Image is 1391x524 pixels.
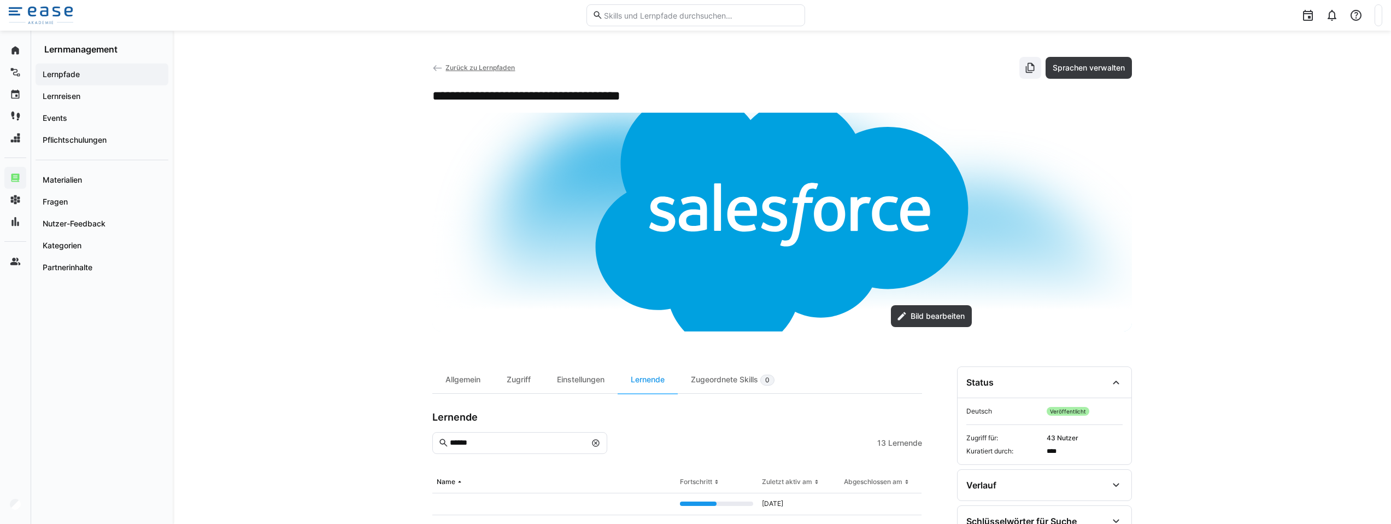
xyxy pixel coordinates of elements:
[678,366,788,393] div: Zugeordnete Skills
[432,63,515,72] a: Zurück zu Lernpfaden
[877,438,886,449] span: 13
[432,366,494,393] div: Allgemein
[445,63,515,72] span: Zurück zu Lernpfaden
[765,376,770,385] span: 0
[966,480,996,491] div: Verlauf
[888,438,922,449] span: Lernende
[544,366,618,393] div: Einstellungen
[844,478,902,486] div: Abgeschlossen am
[618,366,678,393] div: Lernende
[1046,57,1132,79] button: Sprachen verwalten
[1047,407,1089,416] span: Veröffentlicht
[680,478,712,486] div: Fortschritt
[966,377,994,388] div: Status
[762,499,783,508] span: [DATE]
[909,311,966,322] span: Bild bearbeiten
[762,478,812,486] div: Zuletzt aktiv am
[432,411,478,423] h3: Lernende
[494,366,544,393] div: Zugriff
[966,407,1042,416] span: Deutsch
[966,447,1042,456] span: Kuratiert durch:
[1047,434,1123,443] span: 43 Nutzer
[437,478,455,486] div: Name
[966,434,1042,443] span: Zugriff für:
[1051,62,1126,73] span: Sprachen verwalten
[603,10,799,20] input: Skills und Lernpfade durchsuchen…
[891,305,972,327] button: Bild bearbeiten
